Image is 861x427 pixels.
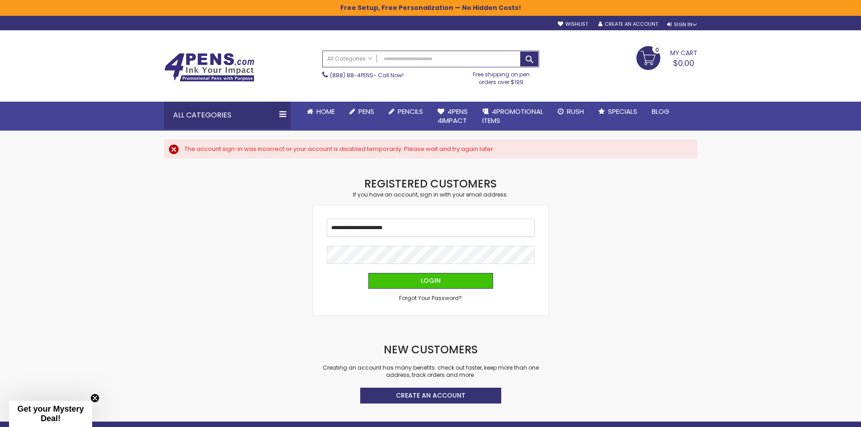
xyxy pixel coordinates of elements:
[591,102,645,122] a: Specials
[399,295,462,302] a: Forgot Your Password?
[398,107,423,116] span: Pencils
[9,401,92,427] div: Get your Mystery Deal!Close teaser
[645,102,677,122] a: Blog
[608,107,637,116] span: Specials
[327,55,372,62] span: All Categories
[330,71,373,79] a: (888) 88-4PENS
[598,21,658,28] a: Create an Account
[330,71,404,79] span: - Call Now!
[342,102,381,122] a: Pens
[438,107,468,125] span: 4Pens 4impact
[482,107,543,125] span: 4PROMOTIONAL ITEMS
[396,391,466,400] span: Create an Account
[300,102,342,122] a: Home
[316,107,335,116] span: Home
[463,67,539,85] div: Free shipping on pen orders over $199
[652,107,669,116] span: Blog
[364,176,497,191] strong: Registered Customers
[381,102,430,122] a: Pencils
[360,388,501,404] a: Create an Account
[567,107,584,116] span: Rush
[475,102,550,131] a: 4PROMOTIONALITEMS
[384,342,478,357] strong: New Customers
[430,102,475,131] a: 4Pens4impact
[164,102,291,129] div: All Categories
[184,145,688,153] div: The account sign-in was incorrect or your account is disabled temporarily. Please wait and try ag...
[90,394,99,403] button: Close teaser
[313,364,548,379] p: Creating an account has many benefits: check out faster, keep more than one address, track orders...
[358,107,374,116] span: Pens
[655,46,659,54] span: 0
[667,21,697,28] div: Sign In
[550,102,591,122] a: Rush
[636,46,697,69] a: $0.00 0
[399,294,462,302] span: Forgot Your Password?
[673,57,694,69] span: $0.00
[164,53,254,82] img: 4Pens Custom Pens and Promotional Products
[558,21,588,28] a: Wishlist
[313,191,548,198] div: If you have an account, sign in with your email address.
[421,276,441,285] span: Login
[323,51,377,66] a: All Categories
[368,273,493,289] button: Login
[17,404,84,423] span: Get your Mystery Deal!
